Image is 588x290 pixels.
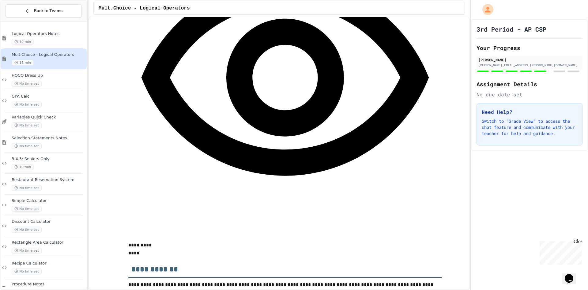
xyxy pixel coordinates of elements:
iframe: chat widget [537,239,582,265]
span: Procedure Notes [12,282,85,287]
span: GPA Calc [12,94,85,99]
span: No time set [12,206,42,212]
span: HOCO Dress Up [12,73,85,78]
span: Restaurant Reservation System [12,177,85,183]
span: Selection Statements Notes [12,136,85,141]
iframe: chat widget [562,265,582,284]
span: Mult.Choice - Logical Operators [99,5,190,12]
h3: Need Help? [482,108,577,116]
span: No time set [12,143,42,149]
h2: Assignment Details [477,80,582,88]
h1: 3rd Period - AP CSP [477,25,546,33]
div: [PERSON_NAME][EMAIL_ADDRESS][PERSON_NAME][DOMAIN_NAME] [478,63,581,68]
span: 3.4.3: Seniors Only [12,157,85,162]
div: Chat with us now!Close [2,2,42,39]
span: No time set [12,102,42,107]
button: Back to Teams [6,4,82,17]
h2: Your Progress [477,44,582,52]
span: No time set [12,269,42,274]
span: Logical Operators Notes [12,31,85,37]
span: No time set [12,122,42,128]
span: 10 min [12,39,34,45]
span: Back to Teams [34,8,62,14]
span: 15 min [12,60,34,66]
span: Rectangle Area Calculator [12,240,85,245]
div: No due date set [477,91,582,98]
span: No time set [12,81,42,87]
span: No time set [12,227,42,233]
span: Variables Quick Check [12,115,85,120]
div: My Account [476,2,495,17]
span: Discount Calculator [12,219,85,224]
span: No time set [12,185,42,191]
div: [PERSON_NAME] [478,57,581,63]
span: 10 min [12,164,34,170]
span: No time set [12,248,42,253]
span: Recipe Calculator [12,261,85,266]
span: Simple Calculator [12,198,85,203]
span: Mult.Choice - Logical Operators [12,52,85,57]
p: Switch to "Grade View" to access the chat feature and communicate with your teacher for help and ... [482,118,577,137]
